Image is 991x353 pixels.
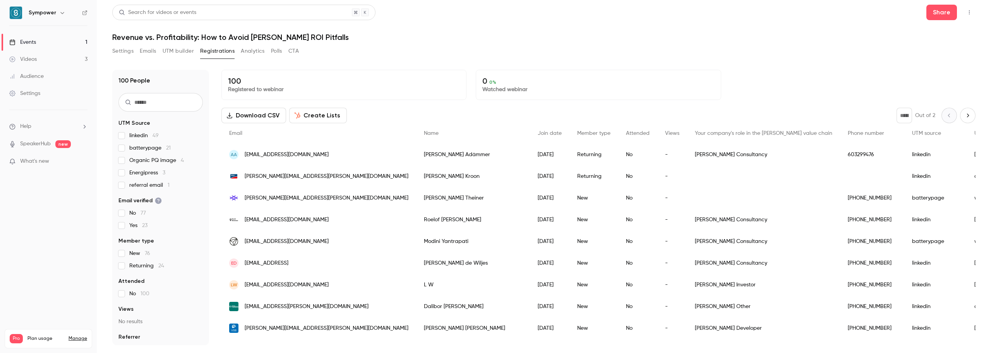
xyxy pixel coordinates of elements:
div: New [569,187,618,209]
span: Ed [231,260,237,267]
button: Analytics [241,45,265,57]
div: batterypage [904,231,967,252]
div: Returning [569,165,618,187]
div: [PERSON_NAME] Kroon [416,165,530,187]
div: Settings [9,90,40,97]
div: - [657,317,687,339]
div: - [657,144,687,165]
div: New [569,317,618,339]
div: No [618,296,657,317]
a: Manage [69,336,87,342]
span: referral email [129,181,170,189]
div: linkedin [904,317,967,339]
div: No [618,231,657,252]
div: [DATE] [530,252,569,274]
span: 1 [168,183,170,188]
span: 23 [142,223,147,228]
div: [PHONE_NUMBER] [840,252,904,274]
span: [PERSON_NAME][EMAIL_ADDRESS][PERSON_NAME][DOMAIN_NAME] [245,172,408,181]
div: linkedin [904,274,967,296]
span: No [129,209,146,217]
span: AA [231,151,237,158]
div: No [618,209,657,231]
div: - [657,209,687,231]
span: 24 [158,263,164,269]
span: [PERSON_NAME][EMAIL_ADDRESS][PERSON_NAME][DOMAIN_NAME] [245,194,408,202]
p: 100 [228,76,460,86]
span: No [129,290,149,298]
span: Returning [129,262,164,270]
span: Help [20,122,31,131]
div: [PERSON_NAME] Other [687,296,840,317]
div: 603299476 [840,144,904,165]
span: UTM source [912,131,941,136]
div: [DATE] [530,296,569,317]
img: Sympower [10,7,22,19]
span: new [55,140,71,148]
div: - [657,296,687,317]
span: [EMAIL_ADDRESS][PERSON_NAME][DOMAIN_NAME] [245,303,369,311]
span: 0 % [489,79,496,85]
div: No [618,144,657,165]
span: Yes [129,222,147,229]
span: Plan usage [27,336,64,342]
div: [PERSON_NAME] Adämmer [416,144,530,165]
div: Audience [9,72,44,80]
div: linkedin [904,165,967,187]
div: - [657,165,687,187]
button: Emails [140,45,156,57]
div: New [569,252,618,274]
span: Member type [118,237,154,245]
span: Organic PQ image [129,157,184,164]
span: Pro [10,334,23,343]
div: Videos [9,55,37,63]
span: 77 [141,210,146,216]
span: Energipress [129,169,165,177]
span: [EMAIL_ADDRESS][DOMAIN_NAME] [245,151,329,159]
button: UTM builder [163,45,194,57]
div: Dalibor [PERSON_NAME] [416,296,530,317]
img: montelnews.com [229,302,238,311]
div: Modini Yantrapati [416,231,530,252]
div: batterypage [904,187,967,209]
div: linkedin [904,296,967,317]
div: [PERSON_NAME] Consultancy [687,231,840,252]
div: [PHONE_NUMBER] [840,317,904,339]
div: [PERSON_NAME] Theiner [416,187,530,209]
a: SpeakerHub [20,140,51,148]
span: [EMAIL_ADDRESS][DOMAIN_NAME] [245,281,329,289]
h6: Sympower [29,9,56,17]
span: linkedin [129,132,159,139]
div: [PHONE_NUMBER] [840,187,904,209]
p: Watched webinar [482,86,714,93]
p: No results [118,318,203,325]
span: Member type [577,131,610,136]
button: Next page [960,108,976,123]
li: help-dropdown-opener [9,122,87,131]
div: [PHONE_NUMBER] [840,296,904,317]
div: [PERSON_NAME] Consultancy [687,209,840,231]
div: Events [9,38,36,46]
div: No [618,317,657,339]
span: Join date [538,131,562,136]
span: Views [118,305,134,313]
button: Polls [271,45,282,57]
button: Download CSV [221,108,286,123]
div: [DATE] [530,209,569,231]
span: LW [231,281,237,288]
div: No [618,252,657,274]
span: What's new [20,157,49,165]
img: roelofreineman.com [229,215,238,224]
button: Share [926,5,957,20]
span: Referrer [118,333,140,341]
h1: 100 People [118,76,150,85]
button: Create Lists [289,108,347,123]
span: 49 [153,133,159,138]
span: Email [229,131,242,136]
span: New [129,250,150,257]
span: 21 [166,145,171,151]
div: New [569,296,618,317]
button: Registrations [200,45,235,57]
div: [PERSON_NAME] Consultancy [687,144,840,165]
span: Views [665,131,679,136]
